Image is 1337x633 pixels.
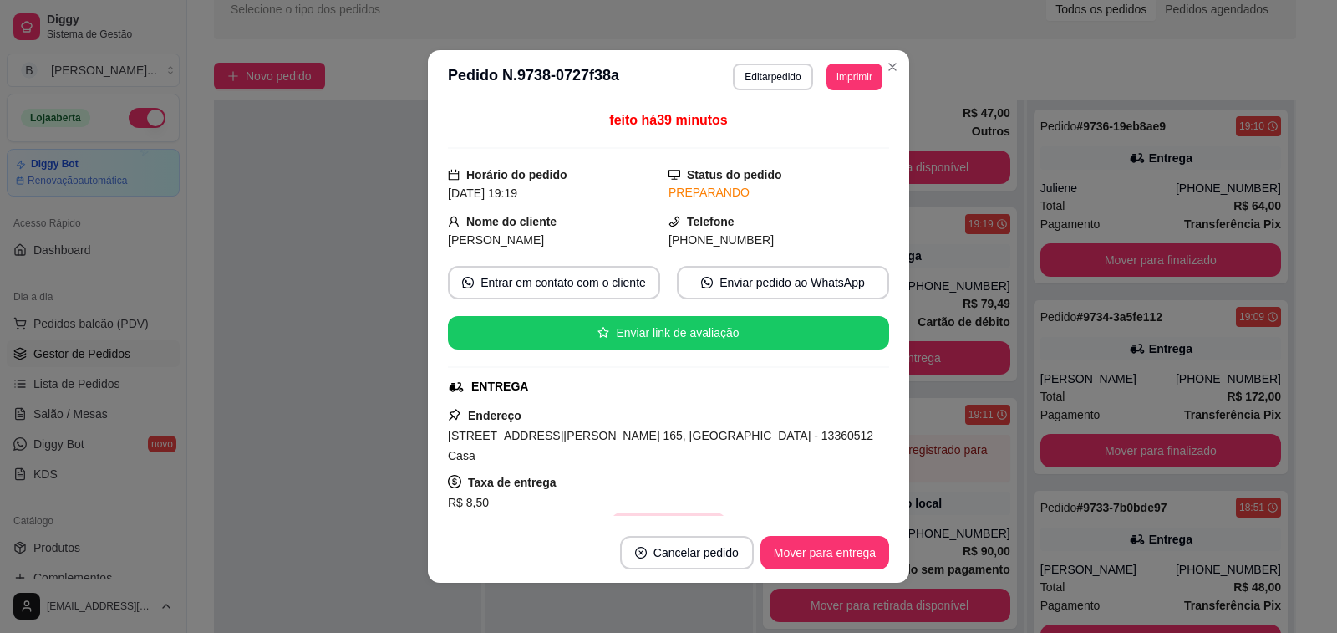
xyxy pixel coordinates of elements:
[733,64,812,90] button: Editarpedido
[448,496,489,509] span: R$ 8,50
[468,409,521,422] strong: Endereço
[620,536,754,569] button: close-circleCancelar pedido
[448,216,460,227] span: user
[668,216,680,227] span: phone
[597,327,609,339] span: star
[448,64,619,90] h3: Pedido N. 9738-0727f38a
[635,547,647,559] span: close-circle
[668,169,680,181] span: desktop
[687,168,782,181] strong: Status do pedido
[462,277,474,288] span: whats-app
[609,113,727,127] span: feito há 39 minutos
[448,408,461,421] span: pushpin
[448,475,461,488] span: dollar
[466,215,557,228] strong: Nome do cliente
[448,169,460,181] span: calendar
[701,277,713,288] span: whats-app
[471,378,528,396] div: ENTREGA
[687,215,735,228] strong: Telefone
[448,266,660,299] button: whats-appEntrar em contato com o cliente
[826,64,882,90] button: Imprimir
[448,316,889,350] button: starEnviar link de avaliação
[448,429,873,462] span: [STREET_ADDRESS][PERSON_NAME] 165, [GEOGRAPHIC_DATA] - 13360512 Casa
[448,186,517,200] span: [DATE] 19:19
[677,266,889,299] button: whats-appEnviar pedido ao WhatsApp
[468,476,557,489] strong: Taxa de entrega
[466,168,567,181] strong: Horário do pedido
[879,54,906,80] button: Close
[760,536,889,569] button: Mover para entrega
[611,513,725,546] button: Copiar Endereço
[668,184,889,202] div: PREPARANDO
[448,233,544,247] span: [PERSON_NAME]
[668,233,774,247] span: [PHONE_NUMBER]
